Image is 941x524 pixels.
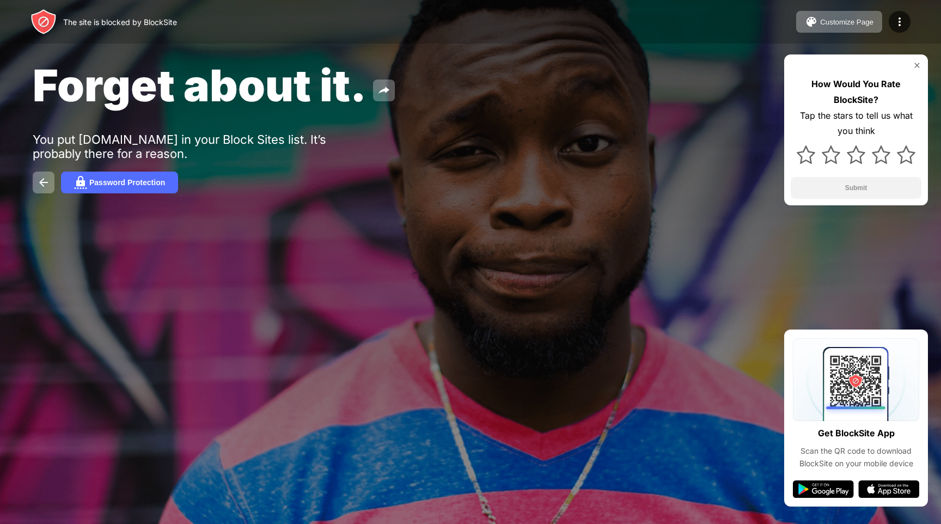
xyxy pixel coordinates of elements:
img: star.svg [872,145,890,164]
div: The site is blocked by BlockSite [63,17,177,27]
div: Password Protection [89,178,165,187]
div: Tap the stars to tell us what you think [791,108,921,139]
div: Scan the QR code to download BlockSite on your mobile device [793,445,919,470]
img: share.svg [377,84,390,97]
iframe: Banner [33,387,290,511]
img: star.svg [847,145,865,164]
img: star.svg [822,145,840,164]
img: app-store.svg [858,480,919,498]
button: Customize Page [796,11,882,33]
button: Submit [791,177,921,199]
img: header-logo.svg [30,9,57,35]
img: menu-icon.svg [893,15,906,28]
span: Forget about it. [33,59,366,112]
img: back.svg [37,176,50,189]
img: star.svg [797,145,815,164]
div: You put [DOMAIN_NAME] in your Block Sites list. It’s probably there for a reason. [33,132,369,161]
img: google-play.svg [793,480,854,498]
img: password.svg [74,176,87,189]
div: How Would You Rate BlockSite? [791,76,921,108]
button: Password Protection [61,172,178,193]
div: Customize Page [820,18,873,26]
img: rate-us-close.svg [913,61,921,70]
img: star.svg [897,145,915,164]
img: pallet.svg [805,15,818,28]
img: qrcode.svg [793,338,919,421]
div: Get BlockSite App [818,425,895,441]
